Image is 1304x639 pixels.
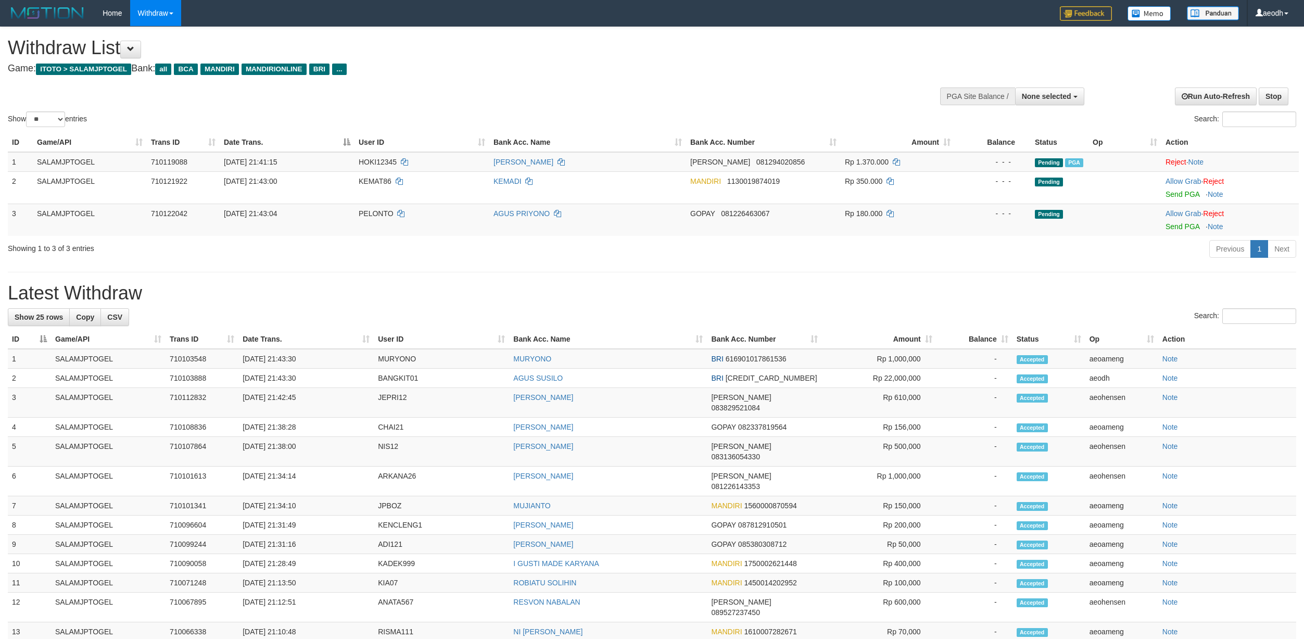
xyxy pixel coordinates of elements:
[1017,541,1048,549] span: Accepted
[100,308,129,326] a: CSV
[489,133,686,152] th: Bank Acc. Name: activate to sort column ascending
[845,177,882,185] span: Rp 350.000
[359,158,397,166] span: HOKI12345
[1166,158,1186,166] a: Reject
[822,516,936,535] td: Rp 200,000
[940,87,1015,105] div: PGA Site Balance /
[359,177,391,185] span: KEMAT86
[8,388,51,418] td: 3
[822,573,936,593] td: Rp 100,000
[374,516,509,535] td: KENCLENG1
[1035,178,1063,186] span: Pending
[1017,560,1048,569] span: Accepted
[711,559,742,568] span: MANDIRI
[166,467,238,496] td: 710101613
[1085,516,1158,535] td: aeoameng
[151,209,187,218] span: 710122042
[166,516,238,535] td: 710096604
[1088,133,1161,152] th: Op: activate to sort column ascending
[1085,496,1158,516] td: aeoameng
[1085,330,1158,349] th: Op: activate to sort column ascending
[936,418,1012,437] td: -
[1017,521,1048,530] span: Accepted
[1162,442,1178,450] a: Note
[1166,209,1203,218] span: ·
[1017,472,1048,481] span: Accepted
[513,374,563,382] a: AGUS SUSILO
[8,283,1296,304] h1: Latest Withdraw
[374,418,509,437] td: CHAI21
[238,573,374,593] td: [DATE] 21:13:50
[1203,209,1224,218] a: Reject
[374,349,509,369] td: MURYONO
[936,330,1012,349] th: Balance: activate to sort column ascending
[711,393,771,402] span: [PERSON_NAME]
[690,177,721,185] span: MANDIRI
[1085,349,1158,369] td: aeoameng
[238,516,374,535] td: [DATE] 21:31:49
[8,573,51,593] td: 11
[51,369,166,388] td: SALAMJPTOGEL
[936,369,1012,388] td: -
[822,349,936,369] td: Rp 1,000,000
[374,593,509,622] td: ANATA567
[936,535,1012,554] td: -
[166,593,238,622] td: 710067895
[1017,355,1048,364] span: Accepted
[1012,330,1085,349] th: Status: activate to sort column ascending
[166,388,238,418] td: 710112832
[1175,87,1257,105] a: Run Auto-Refresh
[8,37,859,58] h1: Withdraw List
[513,521,573,529] a: [PERSON_NAME]
[1035,210,1063,219] span: Pending
[822,388,936,418] td: Rp 610,000
[1060,6,1112,21] img: Feedback.jpg
[51,437,166,467] td: SALAMJPTOGEL
[309,64,330,75] span: BRI
[513,355,551,363] a: MURYONO
[959,157,1027,167] div: - - -
[8,418,51,437] td: 4
[1162,559,1178,568] a: Note
[936,516,1012,535] td: -
[1017,423,1048,432] span: Accepted
[822,593,936,622] td: Rp 600,000
[707,330,821,349] th: Bank Acc. Number: activate to sort column ascending
[841,133,955,152] th: Amount: activate to sort column ascending
[51,496,166,516] td: SALAMJPTOGEL
[33,133,147,152] th: Game/API: activate to sort column ascending
[513,442,573,450] a: [PERSON_NAME]
[1017,579,1048,588] span: Accepted
[151,177,187,185] span: 710121922
[374,330,509,349] th: User ID: activate to sort column ascending
[15,313,63,321] span: Show 25 rows
[166,535,238,554] td: 710099244
[1161,171,1299,204] td: ·
[845,158,889,166] span: Rp 1.370.000
[238,467,374,496] td: [DATE] 21:34:14
[711,521,736,529] span: GOPAY
[1209,240,1251,258] a: Previous
[1222,308,1296,324] input: Search:
[8,330,51,349] th: ID: activate to sort column descending
[51,573,166,593] td: SALAMJPTOGEL
[200,64,239,75] span: MANDIRI
[1250,240,1268,258] a: 1
[711,442,771,450] span: [PERSON_NAME]
[936,467,1012,496] td: -
[1166,177,1203,185] span: ·
[1188,158,1204,166] a: Note
[1158,330,1296,349] th: Action
[1187,6,1239,20] img: panduan.png
[727,177,780,185] span: Copy 1130019874019 to clipboard
[51,535,166,554] td: SALAMJPTOGEL
[166,496,238,516] td: 710101341
[711,472,771,480] span: [PERSON_NAME]
[374,535,509,554] td: ADI121
[8,111,87,127] label: Show entries
[238,593,374,622] td: [DATE] 21:12:51
[1162,628,1178,636] a: Note
[238,437,374,467] td: [DATE] 21:38:00
[8,554,51,573] td: 10
[711,579,742,587] span: MANDIRI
